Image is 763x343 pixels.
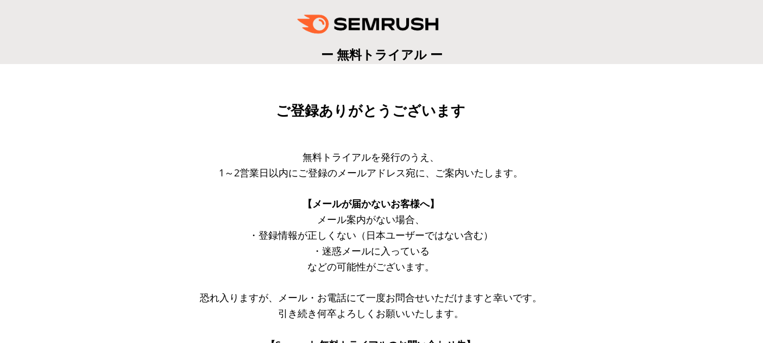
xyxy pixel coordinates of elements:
[276,103,465,119] span: ご登録ありがとうございます
[249,228,493,242] span: ・登録情報が正しくない（日本ユーザーではない含む）
[302,197,439,210] span: 【メールが届かないお客様へ】
[200,291,542,304] span: 恐れ入りますが、メール・お電話にて一度お問合せいただけますと幸いです。
[317,213,425,226] span: メール案内がない場合、
[321,46,443,63] span: ー 無料トライアル ー
[312,244,430,257] span: ・迷惑メールに入っている
[219,166,523,179] span: 1～2営業日以内にご登録のメールアドレス宛に、ご案内いたします。
[302,150,439,163] span: 無料トライアルを発行のうえ、
[307,260,434,273] span: などの可能性がございます。
[278,307,464,320] span: 引き続き何卒よろしくお願いいたします。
